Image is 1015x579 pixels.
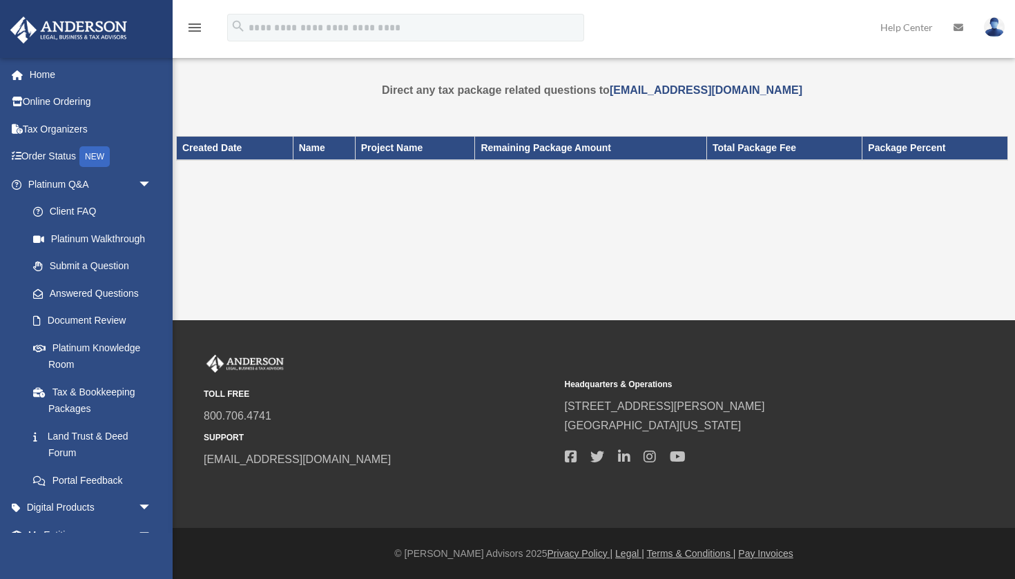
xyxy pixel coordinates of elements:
[19,334,173,378] a: Platinum Knowledge Room
[19,422,173,467] a: Land Trust & Deed Forum
[231,19,246,34] i: search
[565,400,765,412] a: [STREET_ADDRESS][PERSON_NAME]
[10,494,173,522] a: Digital Productsarrow_drop_down
[615,548,644,559] a: Legal |
[19,198,173,226] a: Client FAQ
[204,431,555,445] small: SUPPORT
[10,521,173,549] a: My Entitiesarrow_drop_down
[19,467,173,494] a: Portal Feedback
[186,24,203,36] a: menu
[10,143,173,171] a: Order StatusNEW
[610,84,802,96] a: [EMAIL_ADDRESS][DOMAIN_NAME]
[647,548,736,559] a: Terms & Conditions |
[138,494,166,522] span: arrow_drop_down
[984,17,1005,37] img: User Pic
[138,170,166,199] span: arrow_drop_down
[862,137,1008,160] th: Package Percent
[204,387,555,402] small: TOLL FREE
[19,307,173,335] a: Document Review
[19,378,166,422] a: Tax & Bookkeeping Packages
[204,355,287,373] img: Anderson Advisors Platinum Portal
[138,521,166,549] span: arrow_drop_down
[548,548,613,559] a: Privacy Policy |
[19,279,173,307] a: Answered Questions
[706,137,862,160] th: Total Package Fee
[565,377,916,392] small: Headquarters & Operations
[10,115,173,143] a: Tax Organizers
[204,453,391,465] a: [EMAIL_ADDRESS][DOMAIN_NAME]
[10,61,173,88] a: Home
[355,137,475,160] th: Project Name
[19,225,173,253] a: Platinum Walkthrough
[6,17,131,43] img: Anderson Advisors Platinum Portal
[186,19,203,36] i: menu
[10,88,173,116] a: Online Ordering
[79,146,110,167] div: NEW
[738,548,793,559] a: Pay Invoices
[19,253,173,280] a: Submit a Question
[10,170,173,198] a: Platinum Q&Aarrow_drop_down
[173,545,1015,562] div: © [PERSON_NAME] Advisors 2025
[475,137,706,160] th: Remaining Package Amount
[565,420,742,431] a: [GEOGRAPHIC_DATA][US_STATE]
[293,137,355,160] th: Name
[382,84,802,96] strong: Direct any tax package related questions to
[204,410,271,422] a: 800.706.4741
[177,137,293,160] th: Created Date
